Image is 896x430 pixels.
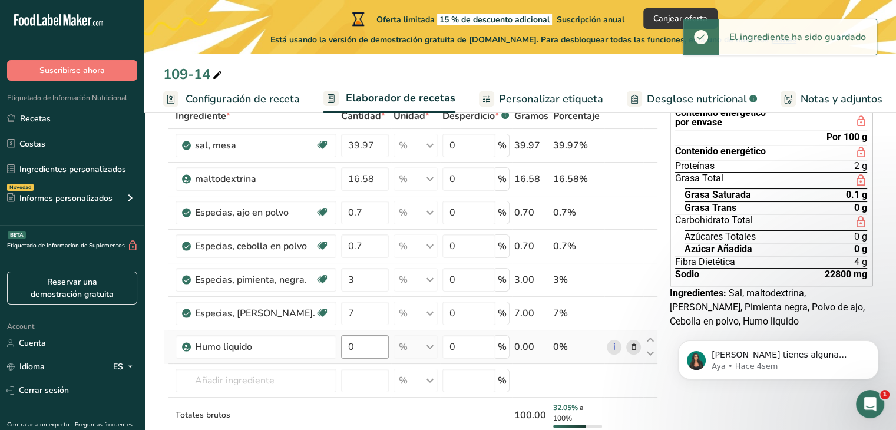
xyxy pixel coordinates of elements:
div: 16.58 [514,172,548,186]
span: Gramos [514,109,548,123]
div: Informes personalizados [7,192,113,204]
span: Sal, maltodextrina, [PERSON_NAME], Pimienta negra, Polvo de ajo, Cebolla en polvo, Humo liquido [670,287,865,327]
a: Reservar una demostración gratuita [7,272,137,305]
span: 0 g [854,232,867,242]
div: 0% [553,340,602,354]
span: Ingredientes: [670,287,726,299]
div: 7.00 [514,306,548,320]
input: Añadir ingrediente [176,369,336,392]
span: 2 g [854,161,867,171]
a: Idioma [7,356,45,377]
div: Contenido energético por envase [675,108,766,128]
span: 32.05% [553,403,578,412]
div: 39.97 [514,138,548,153]
span: 1 [880,390,890,399]
span: Carbohidrato Total [675,216,753,229]
span: Suscripción anual [557,14,624,25]
span: 0.1 g [846,190,867,200]
span: 4 g [854,257,867,267]
a: Personalizar etiqueta [479,86,603,113]
span: Elaborador de recetas [346,90,455,106]
div: Novedad [7,184,34,191]
div: Especias, ajo en polvo [195,206,315,220]
div: Totales brutos [176,409,336,421]
span: Proteínas [675,161,715,171]
div: Especias, pimienta, negra. [195,273,315,287]
button: Canjear oferta [643,8,718,29]
span: Configuración de receta [186,91,300,107]
div: Especias, [PERSON_NAME]. [195,306,315,320]
div: Desperdicio [442,109,509,123]
span: Notas y adjuntos [801,91,882,107]
div: 0.7% [553,206,602,220]
iframe: Intercom notifications mensaje [660,316,896,398]
div: 0.70 [514,206,548,220]
a: i [607,340,621,355]
span: Unidad [394,109,429,123]
span: Azúcares Totales [685,232,756,242]
div: Especias, cebolla en polvo [195,239,315,253]
span: Grasa Total [675,174,723,187]
span: Canjear oferta [653,12,707,25]
div: Humo liquido [195,340,329,354]
span: Está usando la versión de demostración gratuita de [DOMAIN_NAME]. Para desbloquear todas las func... [270,34,796,46]
a: Configuración de receta [163,86,300,113]
div: 3% [553,273,602,287]
span: 15 % de descuento adicional [437,14,552,25]
div: 0.00 [514,340,548,354]
div: El ingrediente ha sido guardado [719,19,877,55]
div: maltodextrina [195,172,329,186]
span: 0 g [854,244,867,254]
div: 100.00 [514,408,548,422]
span: Porcentaje [553,109,600,123]
div: 0.70 [514,239,548,253]
div: 0.7% [553,239,602,253]
span: Suscribirse ahora [39,64,105,77]
iframe: Intercom live chat [856,390,884,418]
span: Ingrediente [176,109,230,123]
span: Sodio [675,270,699,279]
div: BETA [8,231,26,239]
div: 39.97% [553,138,602,153]
div: 16.58% [553,172,602,186]
span: Azúcar Añadida [685,244,752,254]
span: 22800 mg [825,270,867,279]
span: Cantidad [341,109,385,123]
span: 0 g [854,203,867,213]
div: 3.00 [514,273,548,287]
span: Personalizar etiqueta [499,91,603,107]
a: Contratar a un experto . [7,421,72,429]
a: Elaborador de recetas [323,85,455,113]
div: ES [113,360,137,374]
span: Desglose nutricional [647,91,747,107]
div: Oferta limitada [349,12,624,26]
div: Por 100 g [826,133,867,142]
div: sal, mesa [195,138,315,153]
button: Suscribirse ahora [7,60,137,81]
a: Desglose nutricional [627,86,757,113]
div: 7% [553,306,602,320]
a: Notas y adjuntos [781,86,882,113]
span: Grasa Trans [685,203,736,213]
span: Grasa Saturada [685,190,751,200]
div: 109-14 [163,64,224,85]
span: Contenido energético [675,147,766,158]
span: Fibra Dietética [675,257,735,267]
